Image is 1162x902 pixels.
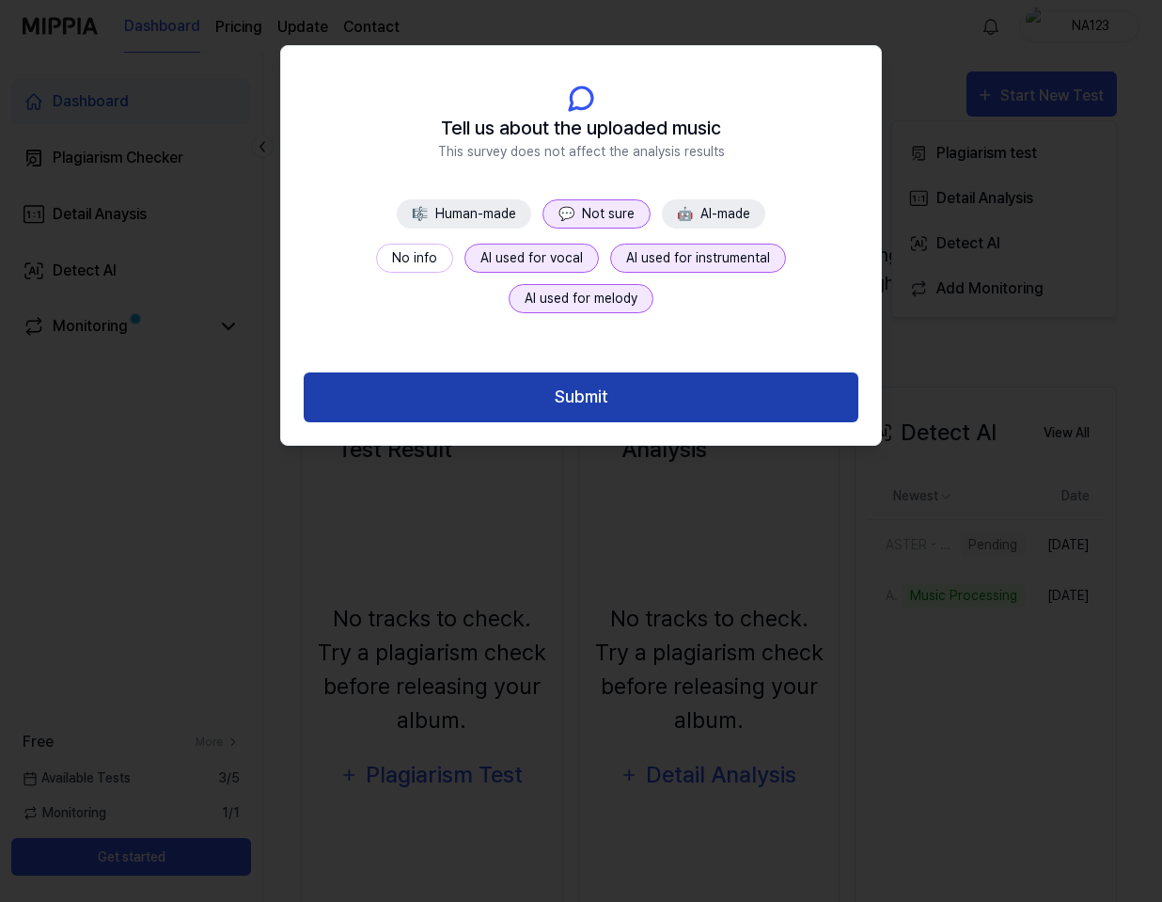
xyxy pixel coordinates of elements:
span: 💬 [558,206,574,221]
span: This survey does not affect the analysis results [438,142,725,162]
button: 🎼Human-made [397,199,531,229]
button: 💬Not sure [542,199,651,229]
button: AI used for instrumental [610,244,786,273]
button: AI used for melody [509,284,653,313]
span: 🎼 [412,206,428,221]
span: Tell us about the uploaded music [441,114,721,142]
button: AI used for vocal [464,244,599,273]
button: 🤖AI-made [662,199,765,229]
span: 🤖 [677,206,693,221]
button: Submit [304,372,858,422]
button: No info [376,244,453,273]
